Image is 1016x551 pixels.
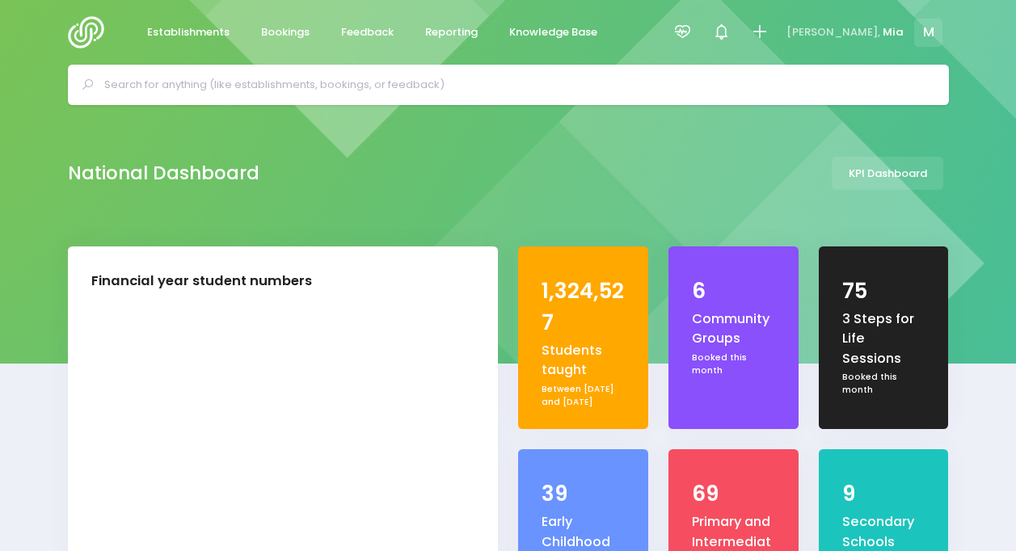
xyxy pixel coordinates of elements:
[842,275,925,307] div: 75
[842,371,925,396] div: Booked this month
[509,24,597,40] span: Knowledge Base
[341,24,394,40] span: Feedback
[542,383,624,408] div: Between [DATE] and [DATE]
[134,17,243,48] a: Establishments
[542,275,624,339] div: 1,324,527
[692,478,774,510] div: 69
[883,24,904,40] span: Mia
[832,157,943,190] a: KPI Dashboard
[542,478,624,510] div: 39
[842,309,925,368] div: 3 Steps for Life Sessions
[104,73,926,97] input: Search for anything (like establishments, bookings, or feedback)
[68,16,114,48] img: Logo
[842,478,925,510] div: 9
[248,17,323,48] a: Bookings
[692,309,774,349] div: Community Groups
[914,19,942,47] span: M
[692,351,774,376] div: Booked this month
[786,24,880,40] span: [PERSON_NAME],
[68,162,259,184] h2: National Dashboard
[261,24,310,40] span: Bookings
[328,17,407,48] a: Feedback
[542,341,624,381] div: Students taught
[496,17,611,48] a: Knowledge Base
[425,24,478,40] span: Reporting
[692,275,774,307] div: 6
[147,24,230,40] span: Establishments
[412,17,491,48] a: Reporting
[91,271,312,292] div: Financial year student numbers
